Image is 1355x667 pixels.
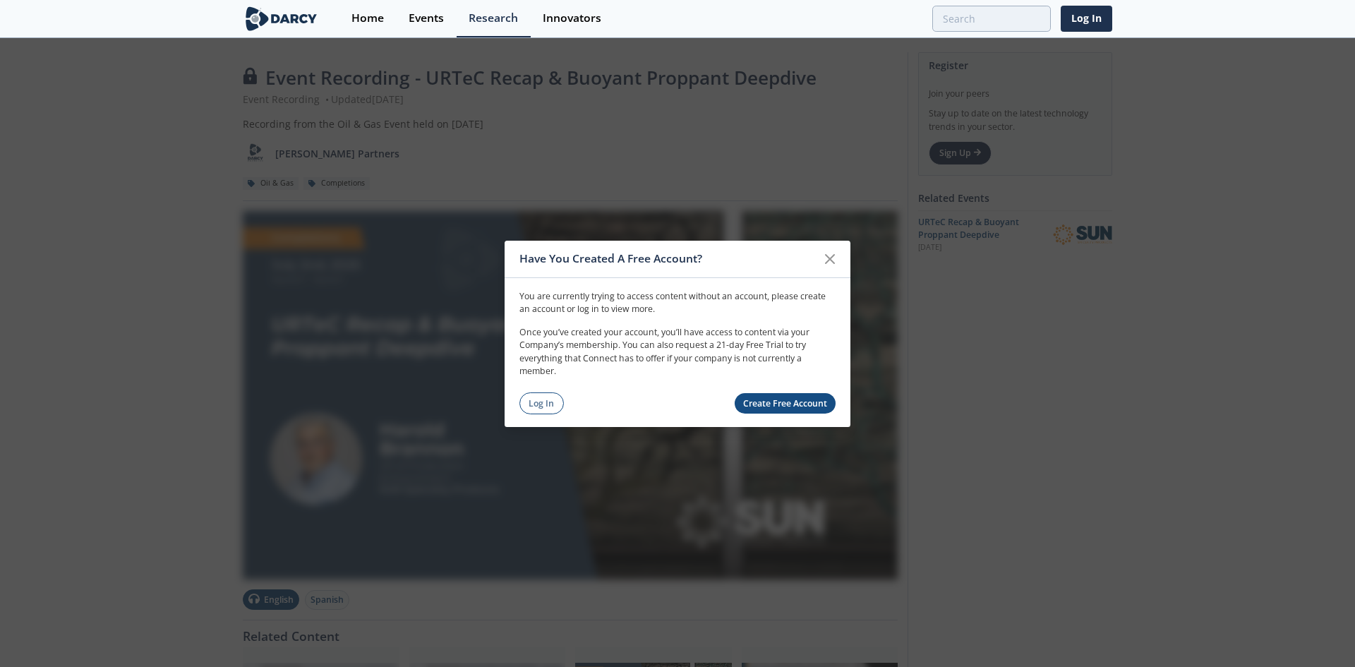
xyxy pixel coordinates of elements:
a: Log In [519,392,564,414]
iframe: chat widget [1296,611,1341,653]
a: Log In [1061,6,1112,32]
div: Have You Created A Free Account? [519,246,817,272]
div: Home [351,13,384,24]
p: Once you’ve created your account, you’ll have access to content via your Company’s membership. Yo... [519,326,836,378]
div: Innovators [543,13,601,24]
div: Events [409,13,444,24]
p: You are currently trying to access content without an account, please create an account or log in... [519,290,836,316]
a: Create Free Account [735,393,836,414]
div: Research [469,13,518,24]
input: Advanced Search [932,6,1051,32]
img: logo-wide.svg [243,6,320,31]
